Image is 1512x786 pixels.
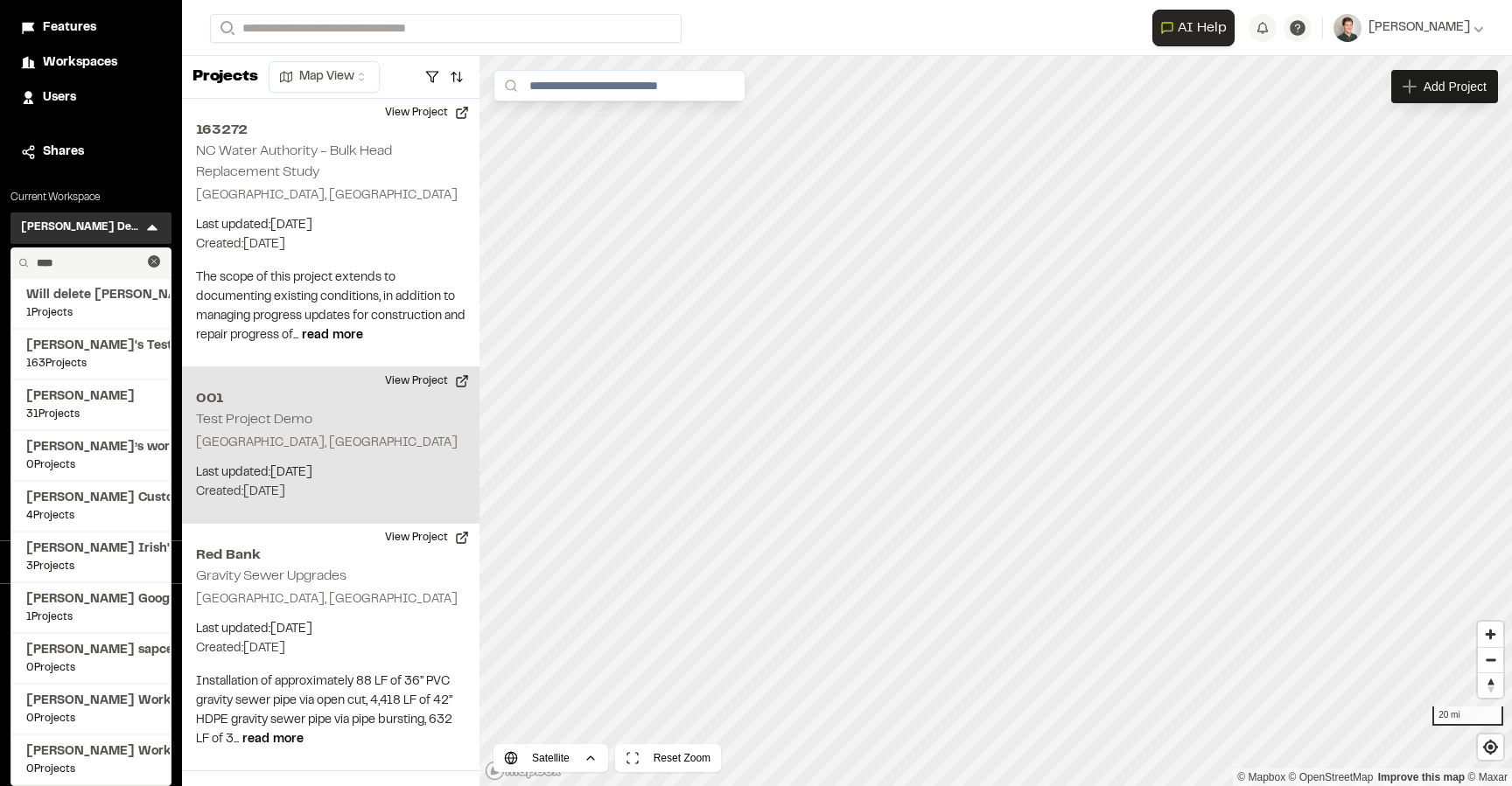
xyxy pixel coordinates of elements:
[10,190,171,205] p: Current Workspace
[1478,672,1503,698] button: Reset bearing to north
[26,660,156,676] span: 0 Projects
[26,742,156,762] span: [PERSON_NAME] Workspace
[21,53,161,73] a: Workspaces
[26,457,156,473] span: 0 Projects
[26,286,156,321] a: Will delete [PERSON_NAME]1Projects
[1368,18,1470,38] span: [PERSON_NAME]
[196,570,346,582] h2: Gravity Sewer Upgrades
[21,143,161,162] a: Shares
[196,235,465,254] p: Created: [DATE]
[196,414,312,426] h2: Test Project Demo
[374,524,479,552] button: View Project
[26,305,156,321] span: 1 Projects
[26,742,156,777] a: [PERSON_NAME] Workspace0Projects
[26,337,156,356] span: [PERSON_NAME]'s Test
[479,56,1512,786] canvas: Map
[210,14,241,43] button: Search
[1152,10,1242,46] div: Open AI Assistant
[192,66,258,89] p: Projects
[26,590,156,609] span: [PERSON_NAME] Google's Workspace
[26,337,156,372] a: [PERSON_NAME]'s Test163Projects
[26,356,156,372] span: 163 Projects
[196,388,465,409] h2: 001
[196,463,465,483] p: Last updated: [DATE]
[196,672,465,749] p: Installation of approximately 88 LF of 36” PVC gravity sewer pipe via open cut, 4,418 LF of 42” H...
[26,539,156,559] span: [PERSON_NAME] Irish's Workspaces
[21,18,161,38] a: Features
[1378,771,1465,783] a: Map feedback
[1478,673,1503,698] span: Reset bearing to north
[374,367,479,395] button: View Project
[26,692,156,727] a: [PERSON_NAME] Workspace0Projects
[26,641,156,676] a: [PERSON_NAME] sapce0Projects
[196,186,465,205] p: [GEOGRAPHIC_DATA], [GEOGRAPHIC_DATA]
[1478,648,1503,672] span: Zoom out
[26,609,156,625] span: 1 Projects
[196,620,465,639] p: Last updated: [DATE]
[26,692,156,711] span: [PERSON_NAME] Workspace
[43,143,84,162] span: Shares
[1424,78,1487,95] span: Add Project
[26,438,156,457] span: [PERSON_NAME]’s workspace
[485,761,562,781] a: Mapbox logo
[26,559,156,574] span: 3 Projects
[196,268,465,345] p: The scope of this project extends to documenting existing conditions, in addition to managing pro...
[196,483,465,502] p: Created: [DATE]
[26,711,156,727] span: 0 Projects
[196,216,465,235] p: Last updated: [DATE]
[26,762,156,777] span: 0 Projects
[196,545,465,566] h2: Red Bank
[1152,10,1235,46] button: Open AI Assistant
[242,734,304,745] span: read more
[374,99,479,127] button: View Project
[1237,771,1285,783] a: Mapbox
[21,88,161,108] a: Users
[1478,647,1503,672] button: Zoom out
[196,639,465,658] p: Created: [DATE]
[148,255,160,268] button: Clear text
[615,744,721,772] button: Reset Zoom
[26,489,156,524] a: [PERSON_NAME] Customs categories4Projects
[26,508,156,524] span: 4 Projects
[26,387,156,407] span: [PERSON_NAME]
[1178,17,1227,38] span: AI Help
[26,438,156,473] a: [PERSON_NAME]’s workspace0Projects
[1289,771,1374,783] a: OpenStreetMap
[493,744,608,772] button: Satellite
[1478,622,1503,647] button: Zoom in
[196,434,465,453] p: [GEOGRAPHIC_DATA], [GEOGRAPHIC_DATA]
[196,120,465,141] h2: 163272
[21,219,143,237] h3: [PERSON_NAME] Demo Workspace
[26,641,156,660] span: [PERSON_NAME] sapce
[43,18,96,38] span: Features
[1467,771,1508,783] a: Maxar
[26,539,156,574] a: [PERSON_NAME] Irish's Workspaces3Projects
[1478,734,1503,760] button: Find my location
[26,407,156,422] span: 31 Projects
[196,590,465,609] p: [GEOGRAPHIC_DATA], [GEOGRAPHIC_DATA]
[26,590,156,625] a: [PERSON_NAME] Google's Workspace1Projects
[26,489,156,508] span: [PERSON_NAME] Customs categories
[1432,706,1503,726] div: 20 mi
[43,53,117,73] span: Workspaces
[196,145,392,178] h2: NC Water Authority - Bulk Head Replacement Study
[302,330,363,341] span: read more
[43,88,76,108] span: Users
[1333,14,1361,42] img: User
[1333,14,1484,42] button: [PERSON_NAME]
[26,387,156,422] a: [PERSON_NAME]31Projects
[26,286,156,305] span: Will delete [PERSON_NAME]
